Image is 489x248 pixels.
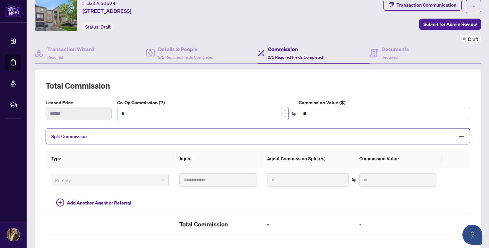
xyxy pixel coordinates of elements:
th: Agent Commission Split (%) [262,150,354,168]
label: Commission Value ($) [299,99,470,106]
h2: Total Commission [179,219,256,230]
h4: Details & People [158,45,213,53]
span: 50628 [100,0,115,6]
span: 0/1 Required Fields Completed [268,55,323,60]
span: 2/2 Required Fields Completed [158,55,213,60]
span: Draft [100,24,111,30]
span: [STREET_ADDRESS] [82,7,131,15]
h2: Total Commission [46,80,470,91]
span: down [284,116,286,118]
th: Agent [174,150,262,168]
span: up [284,109,286,112]
span: swap [291,112,296,116]
span: swap [351,178,356,182]
span: Increase Value [281,107,288,114]
img: Profile Icon [7,228,20,241]
h4: Transaction Wizard [47,45,94,53]
span: Required [47,55,63,60]
th: Type [46,150,174,168]
h4: Documents [382,45,409,53]
button: Submit for Admin Review [419,19,481,30]
div: Split Commission [46,128,470,144]
span: minus [458,133,464,139]
label: Leased Price [46,99,112,106]
span: Submit for Admin Review [423,19,477,30]
button: Open asap [462,225,482,245]
span: plus-circle [56,199,64,207]
h2: - [267,219,349,230]
span: Draft [468,35,478,42]
span: Split Commission [51,133,87,139]
span: Decrease Value [281,114,288,120]
span: Add Another Agent or Referral [67,199,131,207]
span: Primary [55,175,165,185]
img: logo [5,5,21,17]
th: Commission Value [354,150,442,168]
span: ellipsis [471,4,476,9]
div: Status: [82,22,113,31]
button: Add Another Agent or Referral [51,198,137,208]
label: Co-Op Commission (%) [117,99,288,106]
h2: - [359,219,436,230]
h4: Commission [268,45,323,53]
span: Required [382,55,398,60]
